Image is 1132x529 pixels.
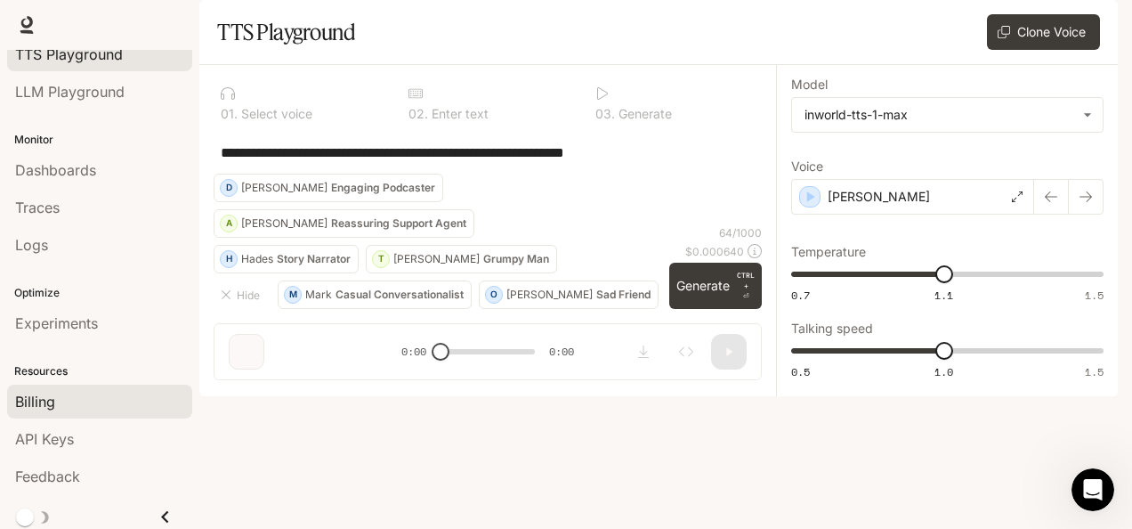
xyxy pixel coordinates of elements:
p: Sad Friend [596,289,651,300]
p: Select voice [238,108,312,120]
p: 0 1 . [221,108,238,120]
p: ⏎ [737,270,755,302]
button: go back [12,7,45,41]
p: [PERSON_NAME] [241,183,327,193]
p: [PERSON_NAME] [506,289,593,300]
div: Rubber Duck says… [14,69,342,235]
div: inworld-tts-1-max [792,98,1103,132]
button: Home [279,7,312,41]
p: Temperature [791,246,866,258]
span: 1.5 [1085,364,1104,379]
span: 1.0 [934,364,953,379]
span: 0.5 [791,364,810,379]
div: H [221,245,237,273]
button: MMarkCasual Conversationalist [278,281,472,309]
p: Story Narrator [277,254,351,264]
button: GenerateCTRL +⏎ [669,263,762,309]
div: D [221,174,237,202]
div: inworld-tts-1-max [805,106,1074,124]
div: Hi! I'm Inworld's Rubber Duck AI Agent. I can answer questions related to Inworld's products, lik... [14,69,292,196]
img: Profile image for Rubber Duck [51,10,79,38]
button: Clone Voice [987,14,1100,50]
span: 1.1 [934,288,953,303]
span: 0.7 [791,288,810,303]
p: Grumpy Man [483,254,549,264]
div: Hi! I'm Inworld's Rubber Duck AI Agent. I can answer questions related to Inworld's products, lik... [28,80,278,185]
button: Start recording [113,377,127,391]
p: Model [791,78,828,91]
p: Engaging Podcaster [331,183,435,193]
button: O[PERSON_NAME]Sad Friend [479,281,659,309]
button: D[PERSON_NAME]Engaging Podcaster [214,174,443,202]
button: Hide [214,281,271,309]
p: CTRL + [737,270,755,291]
button: Gif picker [85,377,99,391]
p: Enter text [428,108,489,120]
h1: Rubber Duck [86,17,176,30]
button: HHadesStory Narrator [214,245,359,273]
p: Generate [615,108,672,120]
div: Close [312,7,344,39]
p: Talking speed [791,322,873,335]
h1: TTS Playground [217,14,355,50]
p: Reassuring Support Agent [331,218,466,229]
p: 0 3 . [595,108,615,120]
button: Emoji picker [56,377,70,391]
textarea: Ask a question… [15,339,341,370]
p: Voice [791,160,823,173]
p: 64 / 1000 [719,225,762,240]
span: 1.5 [1085,288,1104,303]
div: A [221,209,237,238]
button: T[PERSON_NAME]Grumpy Man [366,245,557,273]
div: O [486,281,502,309]
p: [PERSON_NAME] [393,254,480,264]
p: Hades [241,254,273,264]
p: Casual Conversationalist [336,289,464,300]
p: [PERSON_NAME] [241,218,327,229]
button: Send a message… [305,370,334,398]
div: T [373,245,389,273]
p: Mark [305,289,332,300]
div: Rubber Duck • AI Agent • Just now [28,199,213,210]
iframe: Intercom live chat [1071,468,1114,511]
p: 0 2 . [408,108,428,120]
div: M [285,281,301,309]
button: Upload attachment [28,377,42,391]
button: A[PERSON_NAME]Reassuring Support Agent [214,209,474,238]
p: [PERSON_NAME] [828,188,930,206]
